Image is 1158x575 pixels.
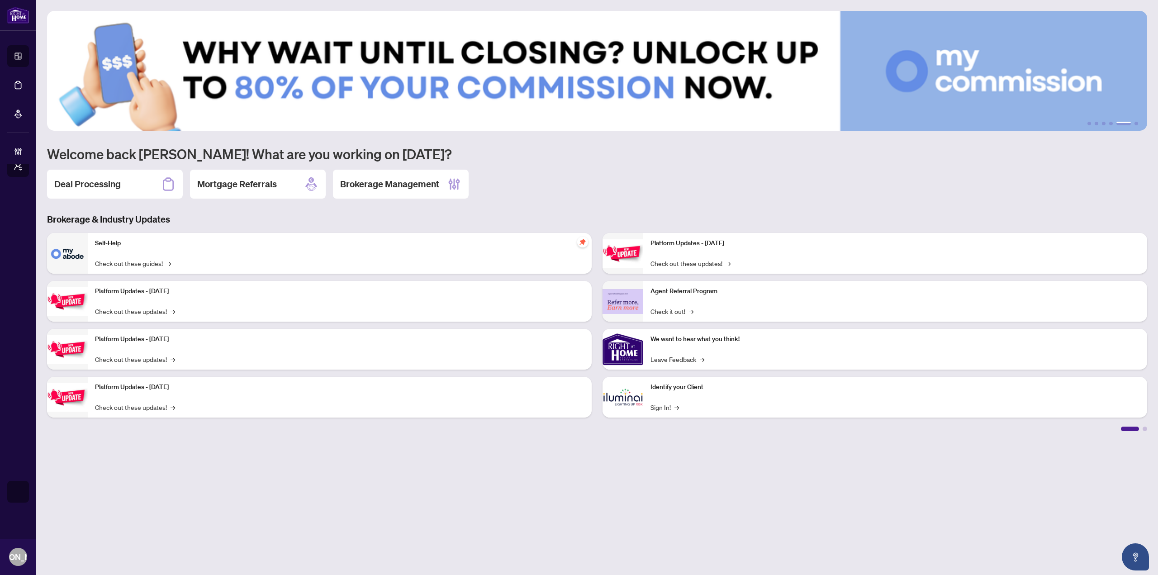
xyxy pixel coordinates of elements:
button: 6 [1134,122,1138,125]
h1: Welcome back [PERSON_NAME]! What are you working on [DATE]? [47,145,1147,162]
p: Self-Help [95,238,584,248]
img: Platform Updates - July 8, 2025 [47,383,88,412]
button: 5 [1116,122,1131,125]
p: Platform Updates - [DATE] [95,382,584,392]
p: Platform Updates - [DATE] [95,334,584,344]
img: Agent Referral Program [603,289,643,314]
img: Slide 4 [47,11,1147,131]
img: Platform Updates - September 16, 2025 [47,287,88,316]
span: pushpin [577,237,588,247]
span: → [674,402,679,412]
button: Open asap [1122,543,1149,570]
img: Self-Help [47,233,88,274]
img: Platform Updates - July 21, 2025 [47,335,88,364]
span: user-switch [14,162,23,171]
span: → [171,354,175,364]
a: Leave Feedback→ [650,354,704,364]
img: logo [7,7,29,24]
a: Check out these updates!→ [95,306,175,316]
p: Platform Updates - [DATE] [650,238,1140,248]
a: Check out these guides!→ [95,258,171,268]
h3: Brokerage & Industry Updates [47,213,1147,226]
span: → [700,354,704,364]
a: Check out these updates!→ [650,258,731,268]
p: Agent Referral Program [650,286,1140,296]
h2: Deal Processing [54,178,121,190]
span: → [171,402,175,412]
a: Check out these updates!→ [95,402,175,412]
img: Platform Updates - June 23, 2025 [603,239,643,268]
img: We want to hear what you think! [603,329,643,370]
a: Sign In!→ [650,402,679,412]
button: 2 [1095,122,1098,125]
a: Check out these updates!→ [95,354,175,364]
button: 3 [1102,122,1106,125]
p: We want to hear what you think! [650,334,1140,344]
span: → [689,306,693,316]
p: Identify your Client [650,382,1140,392]
h2: Brokerage Management [340,178,439,190]
span: → [726,258,731,268]
a: Check it out!→ [650,306,693,316]
button: 1 [1087,122,1091,125]
button: 4 [1109,122,1113,125]
img: Identify your Client [603,377,643,418]
span: → [171,306,175,316]
span: → [166,258,171,268]
p: Platform Updates - [DATE] [95,286,584,296]
h2: Mortgage Referrals [197,178,277,190]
